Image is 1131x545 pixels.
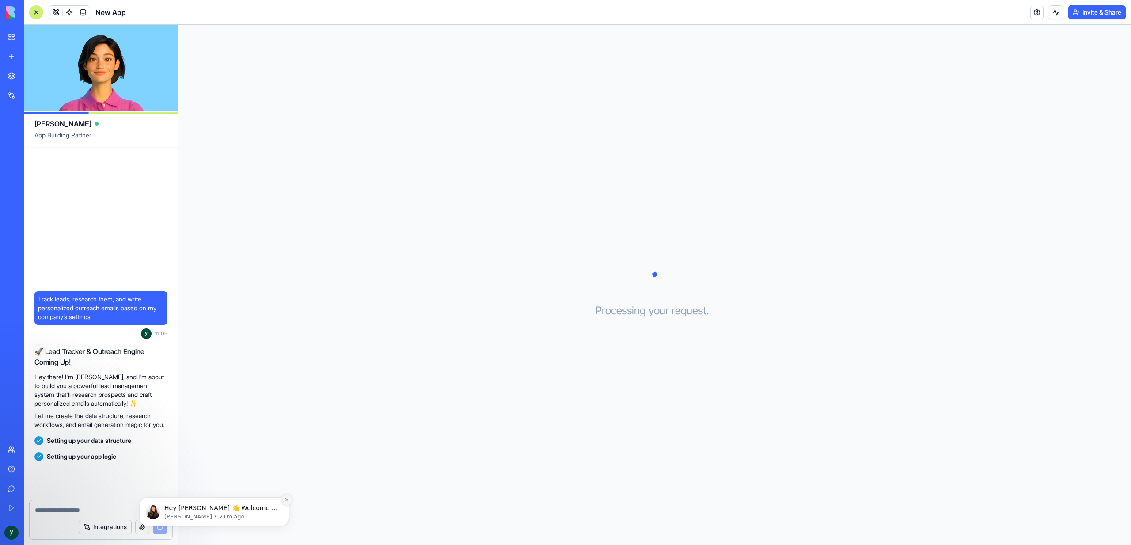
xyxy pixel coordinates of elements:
button: Integrations [79,520,132,534]
span: Track leads, research them, and write personalized outreach emails based on my company’s settings [38,295,164,321]
h2: 🚀 Lead Tracker & Outreach Engine Coming Up! [34,346,167,367]
button: Invite & Share [1068,5,1126,19]
img: ACg8ocIT81QzGOxByf51AT6V9qIaA4RUkSzlDmuANJkdzIu3sAyI=s96-c [141,328,152,339]
p: Hey there! I'm [PERSON_NAME], and I'm about to build you a powerful lead management system that'l... [34,373,167,408]
span: App Building Partner [34,131,167,147]
span: New App [95,7,126,18]
span: Setting up your data structure [47,436,131,445]
span: 11:05 [155,330,167,337]
h3: Processing your request [596,304,714,318]
span: [PERSON_NAME] [34,118,91,129]
img: logo [6,6,61,19]
img: ACg8ocIT81QzGOxByf51AT6V9qIaA4RUkSzlDmuANJkdzIu3sAyI=s96-c [4,526,19,540]
iframe: Intercom notifications message [126,479,303,541]
p: Let me create the data structure, research workflows, and email generation magic for you. [34,412,167,429]
span: . [706,304,709,318]
span: Setting up your app logic [47,452,116,461]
